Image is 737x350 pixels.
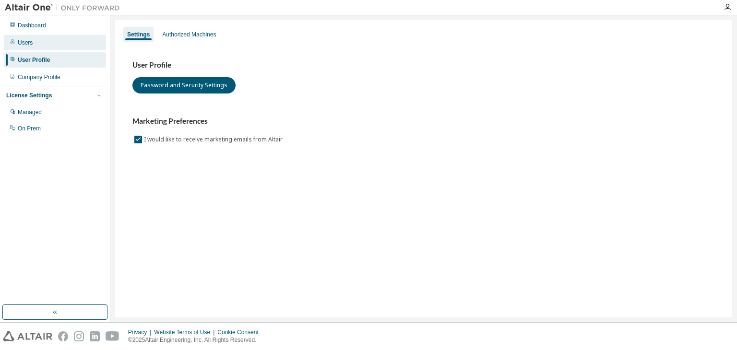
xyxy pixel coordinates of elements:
div: Website Terms of Use [154,328,217,336]
img: Altair One [5,3,125,12]
div: Managed [18,108,42,116]
div: Cookie Consent [217,328,264,336]
div: Settings [127,31,150,38]
img: altair_logo.svg [3,331,52,341]
img: linkedin.svg [90,331,100,341]
h3: User Profile [132,60,715,70]
h3: Marketing Preferences [132,117,715,126]
div: Dashboard [18,22,46,29]
div: User Profile [18,56,50,64]
div: Users [18,39,33,47]
div: Privacy [128,328,154,336]
div: License Settings [6,92,52,99]
img: instagram.svg [74,331,84,341]
div: On Prem [18,125,41,132]
label: I would like to receive marketing emails from Altair [144,134,285,145]
div: Authorized Machines [162,31,216,38]
img: youtube.svg [106,331,119,341]
button: Password and Security Settings [132,77,236,93]
img: facebook.svg [58,331,68,341]
div: Company Profile [18,73,60,81]
p: © 2025 Altair Engineering, Inc. All Rights Reserved. [128,336,264,344]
